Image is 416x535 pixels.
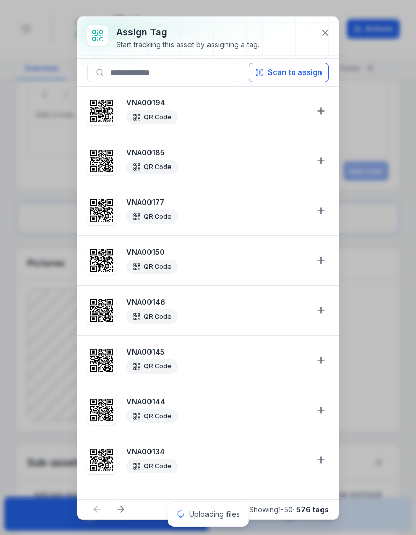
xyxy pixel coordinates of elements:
strong: VNA00150 [126,247,307,257]
strong: VNA00194 [126,98,307,108]
h3: Assign tag [116,25,259,40]
strong: VNA00185 [126,147,307,158]
div: QR Code [126,359,178,374]
div: QR Code [126,260,178,274]
div: QR Code [126,309,178,324]
strong: VNA00146 [126,297,307,307]
div: Start tracking this asset by assigning a tag. [116,40,259,50]
strong: VNA00145 [126,347,307,357]
strong: 576 tags [296,505,329,514]
div: QR Code [126,110,178,124]
strong: VNA00134 [126,447,307,457]
div: QR Code [126,459,178,473]
button: Scan to assign [249,63,329,82]
strong: VNA00177 [126,197,307,208]
span: Uploading files [189,510,240,519]
div: QR Code [126,210,178,224]
div: QR Code [126,409,178,423]
strong: VNA00127 [126,496,307,507]
div: QR Code [126,160,178,174]
span: Showing 1 - 50 · [249,505,329,514]
strong: VNA00144 [126,397,307,407]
